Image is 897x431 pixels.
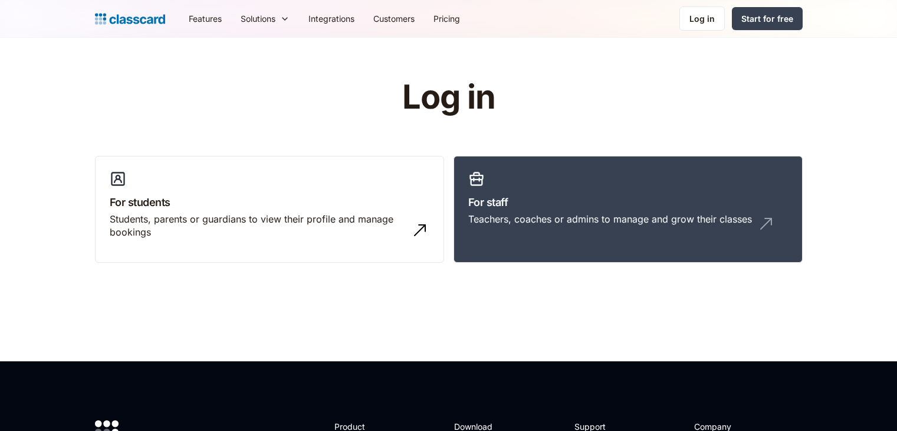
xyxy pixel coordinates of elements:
[231,5,299,32] div: Solutions
[95,11,165,27] a: home
[454,156,803,263] a: For staffTeachers, coaches or admins to manage and grow their classes
[732,7,803,30] a: Start for free
[179,5,231,32] a: Features
[468,213,752,226] div: Teachers, coaches or admins to manage and grow their classes
[679,6,725,31] a: Log in
[424,5,469,32] a: Pricing
[741,12,793,25] div: Start for free
[261,79,636,116] h1: Log in
[95,156,444,263] a: For studentsStudents, parents or guardians to view their profile and manage bookings
[299,5,364,32] a: Integrations
[241,12,275,25] div: Solutions
[364,5,424,32] a: Customers
[110,194,429,210] h3: For students
[689,12,715,25] div: Log in
[468,194,788,210] h3: For staff
[110,213,406,239] div: Students, parents or guardians to view their profile and manage bookings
